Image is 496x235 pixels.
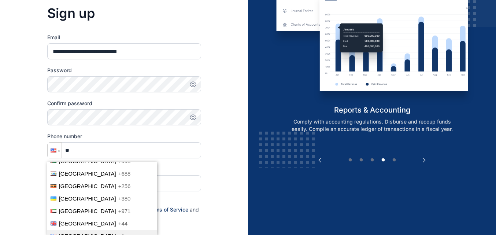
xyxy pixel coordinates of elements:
label: Email [47,34,201,41]
span: [GEOGRAPHIC_DATA] [59,195,116,202]
span: [GEOGRAPHIC_DATA] [59,170,116,177]
h5: reports & accounting [270,105,474,115]
button: 4 [380,157,387,164]
p: Comply with accounting regulations. Disburse and recoup funds easily. Compile an accurate ledger ... [278,118,466,133]
button: Previous [316,157,323,164]
button: 5 [390,157,398,164]
span: [GEOGRAPHIC_DATA] [59,208,116,214]
button: 2 [358,157,365,164]
span: +44 [118,220,127,227]
span: [GEOGRAPHIC_DATA] [59,220,116,227]
button: 1 [347,157,354,164]
label: Password [47,67,201,74]
button: Next [421,157,428,164]
span: +256 [118,183,131,189]
button: 3 [369,157,376,164]
label: Confirm password [47,100,201,107]
span: +971 [118,208,131,214]
span: +380 [118,195,131,202]
span: [GEOGRAPHIC_DATA] [59,183,116,189]
label: Phone number [47,133,201,140]
div: United States: + 1 [48,143,62,158]
h3: Sign up [47,6,201,21]
a: Terms of Service [147,206,188,213]
span: +688 [118,170,131,177]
